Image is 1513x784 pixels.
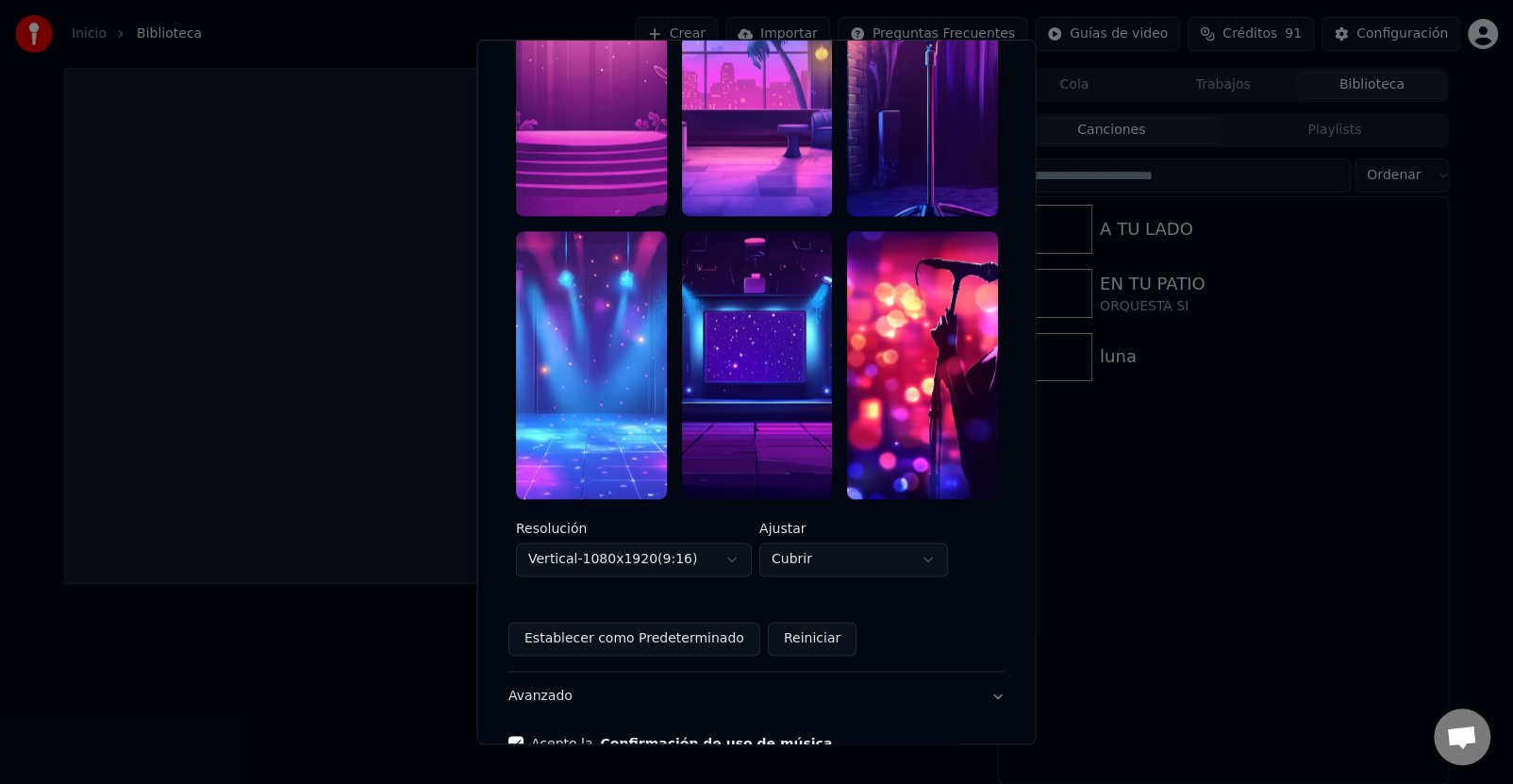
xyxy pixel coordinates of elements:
[758,522,947,535] label: Ajustar
[515,522,751,535] label: Resolución
[507,672,1005,721] button: Avanzado
[600,737,832,750] button: Acepto la
[507,622,759,656] button: Establecer como Predeterminado
[530,737,831,750] label: Acepto la
[767,622,856,656] button: Reiniciar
